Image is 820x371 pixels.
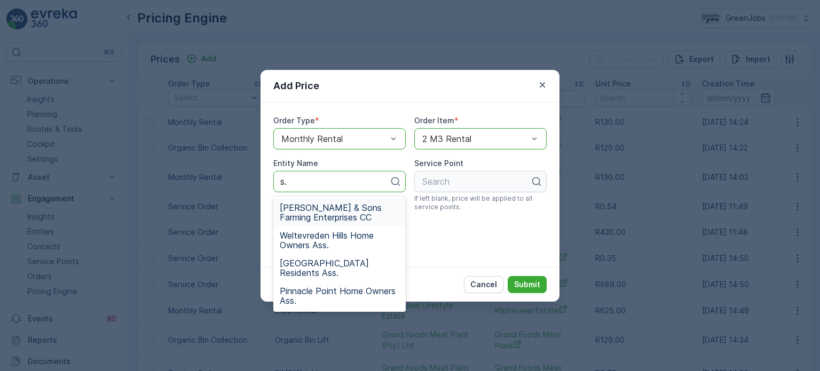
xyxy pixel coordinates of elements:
button: Submit [508,276,547,293]
p: Submit [514,279,540,290]
p: Cancel [470,279,497,290]
p: Add Price [273,78,319,93]
button: Cancel [464,276,503,293]
label: Order Type [273,116,315,125]
span: Weltevreden Hills Home Owners Ass. [280,231,399,250]
span: If left blank, price will be applied to all service points. [414,194,547,211]
span: [PERSON_NAME] & Sons Farming Enterprises CC [280,203,399,222]
span: Pinnacle Point Home Owners Ass. [280,286,399,305]
label: Order Item [414,116,454,125]
label: Entity Name [273,159,318,168]
label: Service Point [414,159,463,168]
span: [GEOGRAPHIC_DATA] Residents Ass. [280,258,399,278]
